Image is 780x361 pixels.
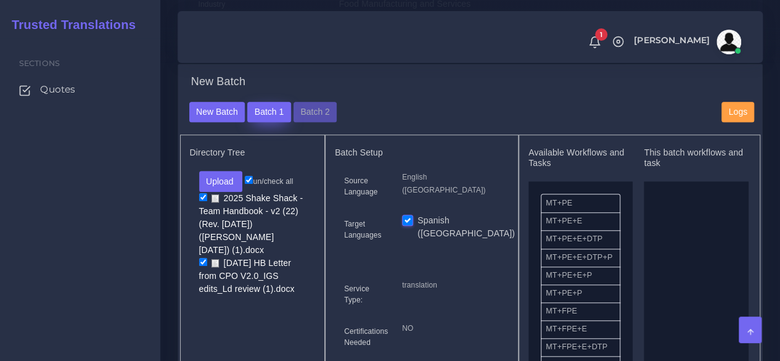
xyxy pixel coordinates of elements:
a: New Batch [189,106,245,116]
li: MT+PE+E+P [541,267,620,285]
a: 2025 Shake Shack - Team Handbook - v2 (22) (Rev. [DATE]) ([PERSON_NAME] [DATE]) (1).docx [199,192,303,255]
h5: Batch Setup [335,147,509,158]
img: avatar [716,30,741,54]
h5: Directory Tree [190,147,316,158]
li: MT+PE+E [541,212,620,231]
button: Logs [721,102,754,123]
li: MT+FPE [541,302,620,321]
li: MT+PE [541,194,620,213]
button: Upload [199,171,243,192]
label: Certifications Needed [344,326,388,348]
a: [DATE] HB Letter from CPO V2.0_IGS edits_Ld review (1).docx [199,257,299,294]
span: Quotes [40,83,75,96]
span: Logs [729,107,747,117]
h4: New Batch [191,75,245,89]
li: MT+PE+E+DTP+P [541,249,620,267]
h5: This batch workflows and task [644,147,748,168]
p: English ([GEOGRAPHIC_DATA]) [402,171,499,197]
button: New Batch [189,102,245,123]
a: Batch 2 [294,106,337,116]
p: NO [402,322,499,335]
li: MT+FPE+E+DTP [541,338,620,357]
li: MT+PE+E+DTP [541,230,620,249]
span: [PERSON_NAME] [634,36,710,44]
a: 1 [584,35,606,49]
a: [PERSON_NAME]avatar [628,30,745,54]
li: MT+PE+P [541,284,620,303]
a: Batch 1 [247,106,290,116]
h2: Trusted Translations [3,17,136,32]
label: un/check all [245,176,293,187]
a: Trusted Translations [3,15,136,35]
button: Batch 1 [247,102,290,123]
span: 1 [595,28,607,41]
label: Spanish ([GEOGRAPHIC_DATA]) [417,214,515,240]
a: Quotes [9,77,151,102]
label: Source Language [344,175,384,197]
label: Service Type: [344,283,384,305]
h5: Available Workflows and Tasks [528,147,633,168]
p: translation [402,279,499,292]
li: MT+FPE+E [541,320,620,339]
span: Sections [19,59,60,68]
input: un/check all [245,176,253,184]
label: Target Languages [344,218,384,241]
button: Batch 2 [294,102,337,123]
